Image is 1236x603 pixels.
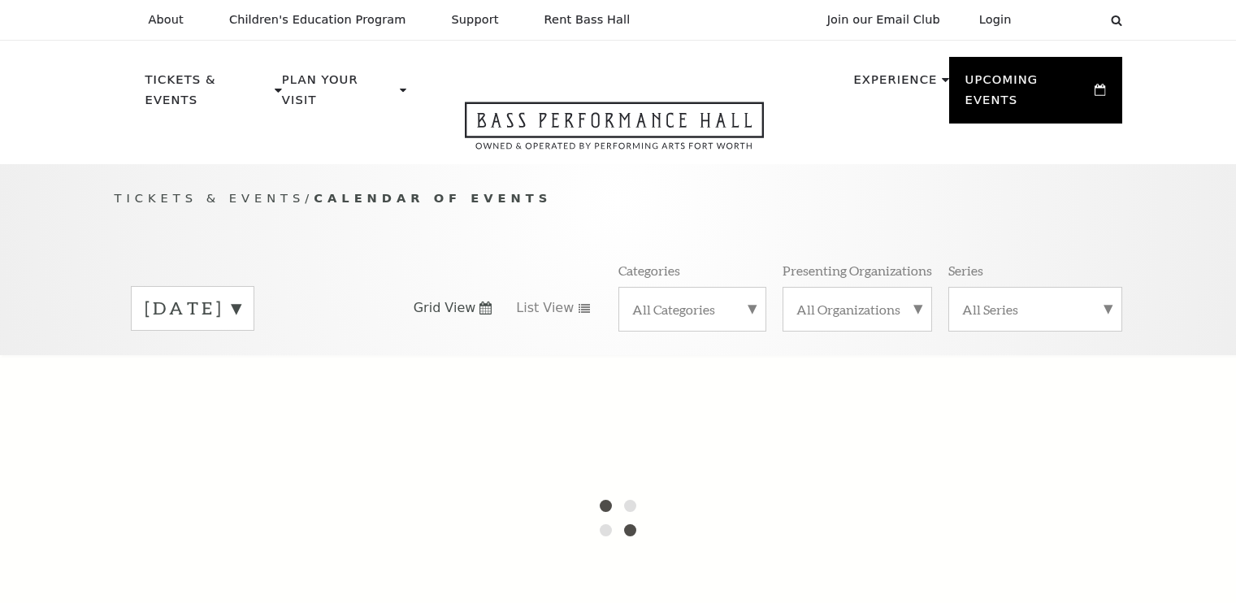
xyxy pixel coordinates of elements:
[229,13,406,27] p: Children's Education Program
[948,262,983,279] p: Series
[414,299,476,317] span: Grid View
[314,191,552,205] span: Calendar of Events
[145,70,271,119] p: Tickets & Events
[1038,12,1095,28] select: Select:
[115,189,1122,209] p: /
[452,13,499,27] p: Support
[632,301,752,318] label: All Categories
[149,13,184,27] p: About
[282,70,396,119] p: Plan Your Visit
[853,70,937,99] p: Experience
[115,191,306,205] span: Tickets & Events
[618,262,680,279] p: Categories
[965,70,1091,119] p: Upcoming Events
[796,301,918,318] label: All Organizations
[783,262,932,279] p: Presenting Organizations
[962,301,1108,318] label: All Series
[516,299,574,317] span: List View
[145,296,241,321] label: [DATE]
[544,13,631,27] p: Rent Bass Hall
